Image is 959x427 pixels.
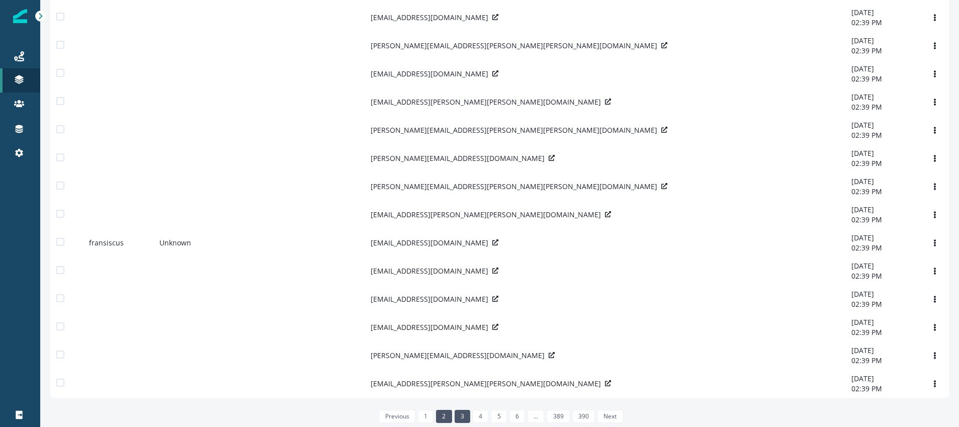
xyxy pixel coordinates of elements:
[851,102,915,112] p: 02:39 PM
[371,238,488,248] p: [EMAIL_ADDRESS][DOMAIN_NAME]
[851,36,915,46] p: [DATE]
[371,322,488,332] p: [EMAIL_ADDRESS][DOMAIN_NAME]
[851,356,915,366] p: 02:39 PM
[927,320,943,335] button: Options
[371,182,657,192] p: [PERSON_NAME][EMAIL_ADDRESS][PERSON_NAME][PERSON_NAME][DOMAIN_NAME]
[528,410,544,423] a: Jump forward
[851,317,915,327] p: [DATE]
[927,10,943,25] button: Options
[547,410,569,423] a: Page 389
[927,376,943,391] button: Options
[851,64,915,74] p: [DATE]
[851,187,915,197] p: 02:39 PM
[851,261,915,271] p: [DATE]
[371,266,488,276] p: [EMAIL_ADDRESS][DOMAIN_NAME]
[491,410,506,423] a: Page 5
[851,289,915,299] p: [DATE]
[379,410,415,423] a: Previous page
[927,66,943,81] button: Options
[851,92,915,102] p: [DATE]
[509,410,525,423] a: Page 6
[851,233,915,243] p: [DATE]
[371,125,657,135] p: [PERSON_NAME][EMAIL_ADDRESS][PERSON_NAME][PERSON_NAME][DOMAIN_NAME]
[851,384,915,394] p: 02:39 PM
[851,120,915,130] p: [DATE]
[927,95,943,110] button: Options
[851,130,915,140] p: 02:39 PM
[418,410,433,423] a: Page 1
[927,151,943,166] button: Options
[851,158,915,168] p: 02:39 PM
[851,8,915,18] p: [DATE]
[927,235,943,250] button: Options
[851,299,915,309] p: 02:39 PM
[597,410,623,423] a: Next page
[851,215,915,225] p: 02:39 PM
[927,292,943,307] button: Options
[851,177,915,187] p: [DATE]
[927,38,943,53] button: Options
[851,271,915,281] p: 02:39 PM
[371,69,488,79] p: [EMAIL_ADDRESS][DOMAIN_NAME]
[851,74,915,84] p: 02:39 PM
[371,97,601,107] p: [EMAIL_ADDRESS][PERSON_NAME][PERSON_NAME][DOMAIN_NAME]
[371,153,545,163] p: [PERSON_NAME][EMAIL_ADDRESS][DOMAIN_NAME]
[927,264,943,279] button: Options
[851,327,915,337] p: 02:39 PM
[13,9,27,23] img: Inflection
[371,13,488,23] p: [EMAIL_ADDRESS][DOMAIN_NAME]
[851,243,915,253] p: 02:39 PM
[153,229,224,257] td: Unknown
[371,294,488,304] p: [EMAIL_ADDRESS][DOMAIN_NAME]
[851,346,915,356] p: [DATE]
[371,379,601,389] p: [EMAIL_ADDRESS][PERSON_NAME][PERSON_NAME][DOMAIN_NAME]
[927,348,943,363] button: Options
[572,410,595,423] a: Page 390
[371,41,657,51] p: [PERSON_NAME][EMAIL_ADDRESS][PERSON_NAME][PERSON_NAME][DOMAIN_NAME]
[851,205,915,215] p: [DATE]
[851,18,915,28] p: 02:39 PM
[927,207,943,222] button: Options
[851,46,915,56] p: 02:39 PM
[371,210,601,220] p: [EMAIL_ADDRESS][PERSON_NAME][PERSON_NAME][DOMAIN_NAME]
[927,179,943,194] button: Options
[473,410,488,423] a: Page 4
[376,410,623,423] ul: Pagination
[927,123,943,138] button: Options
[371,351,545,361] p: [PERSON_NAME][EMAIL_ADDRESS][DOMAIN_NAME]
[851,148,915,158] p: [DATE]
[83,229,153,257] td: fransiscus
[851,374,915,384] p: [DATE]
[436,410,452,423] a: Page 2 is your current page
[455,410,470,423] a: Page 3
